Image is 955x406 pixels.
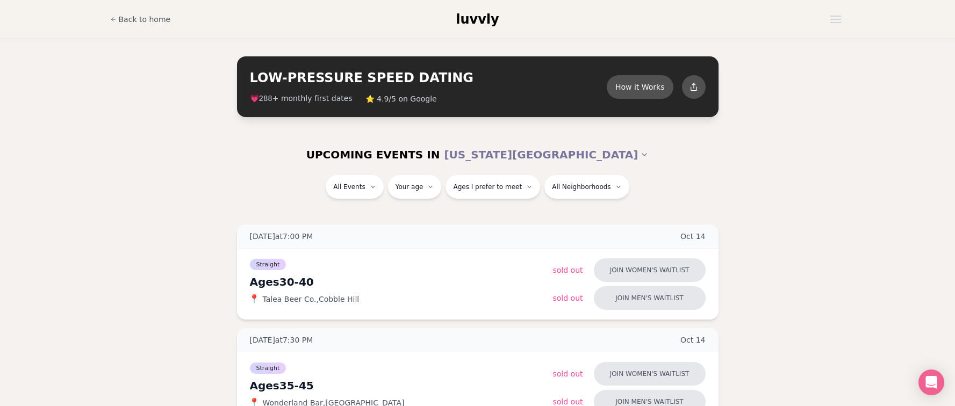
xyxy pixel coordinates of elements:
[553,397,583,406] span: Sold Out
[594,362,706,386] button: Join women's waitlist
[263,294,360,305] span: Talea Beer Co. , Cobble Hill
[250,295,259,303] span: 📍
[119,14,171,25] span: Back to home
[306,147,440,162] span: UPCOMING EVENTS IN
[594,258,706,282] button: Join women's waitlist
[544,175,629,199] button: All Neighborhoods
[594,286,706,310] button: Join men's waitlist
[250,69,607,86] h2: LOW-PRESSURE SPEED DATING
[365,93,437,104] span: ⭐ 4.9/5 on Google
[250,335,313,345] span: [DATE] at 7:30 PM
[250,259,286,270] span: Straight
[680,231,706,242] span: Oct 14
[552,183,611,191] span: All Neighborhoods
[456,12,499,27] span: luvvly
[110,9,171,30] a: Back to home
[326,175,383,199] button: All Events
[453,183,522,191] span: Ages I prefer to meet
[444,143,649,166] button: [US_STATE][GEOGRAPHIC_DATA]
[553,266,583,274] span: Sold Out
[607,75,673,99] button: How it Works
[250,378,553,393] div: Ages 35-45
[250,274,553,289] div: Ages 30-40
[250,363,286,374] span: Straight
[446,175,540,199] button: Ages I prefer to meet
[259,95,272,103] span: 288
[456,11,499,28] a: luvvly
[918,369,944,395] div: Open Intercom Messenger
[826,11,845,27] button: Open menu
[553,369,583,378] span: Sold Out
[396,183,423,191] span: Your age
[553,294,583,302] span: Sold Out
[250,231,313,242] span: [DATE] at 7:00 PM
[250,93,353,104] span: 💗 + monthly first dates
[388,175,442,199] button: Your age
[680,335,706,345] span: Oct 14
[333,183,365,191] span: All Events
